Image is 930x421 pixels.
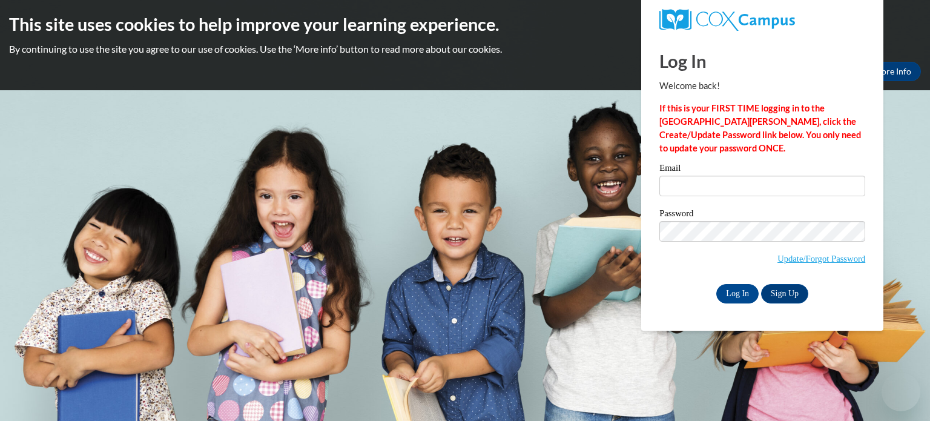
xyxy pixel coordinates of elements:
[659,9,795,31] img: COX Campus
[659,209,865,221] label: Password
[659,164,865,176] label: Email
[659,103,861,153] strong: If this is your FIRST TIME logging in to the [GEOGRAPHIC_DATA][PERSON_NAME], click the Create/Upd...
[864,62,921,81] a: More Info
[761,284,808,303] a: Sign Up
[659,48,865,73] h1: Log In
[659,79,865,93] p: Welcome back!
[9,12,921,36] h2: This site uses cookies to help improve your learning experience.
[9,42,921,56] p: By continuing to use the site you agree to our use of cookies. Use the ‘More info’ button to read...
[659,9,865,31] a: COX Campus
[882,373,920,411] iframe: Button to launch messaging window
[777,254,865,264] a: Update/Forgot Password
[716,284,759,303] input: Log In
